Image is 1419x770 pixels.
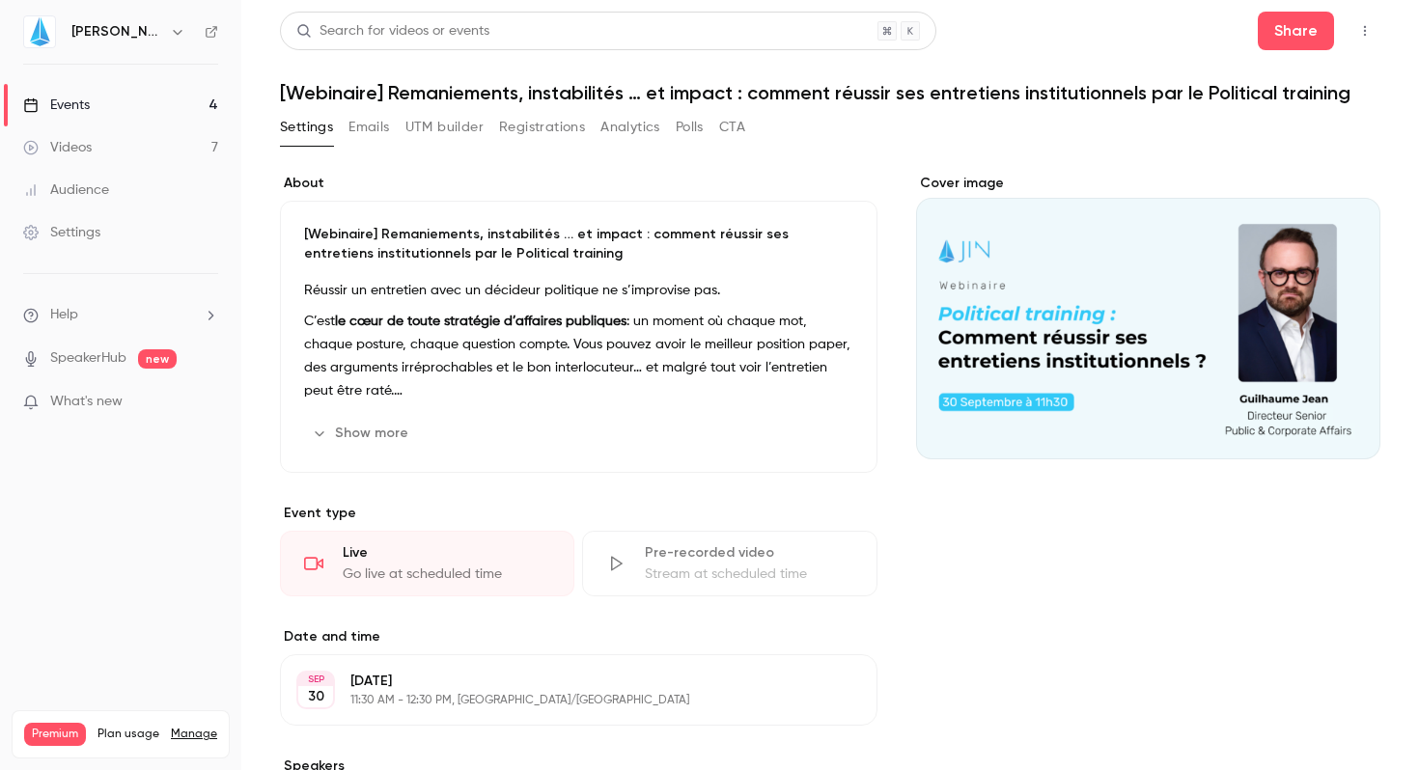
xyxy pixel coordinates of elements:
[280,504,877,523] p: Event type
[138,349,177,369] span: new
[195,394,218,411] iframe: Noticeable Trigger
[350,693,775,708] p: 11:30 AM - 12:30 PM, [GEOGRAPHIC_DATA]/[GEOGRAPHIC_DATA]
[304,310,853,402] p: C’est : un moment où chaque mot, chaque posture, chaque question compte. Vous pouvez avoir le mei...
[97,727,159,742] span: Plan usage
[916,174,1380,459] section: Cover image
[304,418,420,449] button: Show more
[405,112,484,143] button: UTM builder
[23,96,90,115] div: Events
[296,21,489,41] div: Search for videos or events
[280,81,1380,104] h1: [Webinaire] Remaniements, instabilités … et impact : comment réussir ses entretiens institutionne...
[343,543,550,563] div: Live
[645,543,852,563] div: Pre-recorded video
[23,180,109,200] div: Audience
[676,112,704,143] button: Polls
[499,112,585,143] button: Registrations
[171,727,217,742] a: Manage
[280,174,877,193] label: About
[350,672,775,691] p: [DATE]
[23,305,218,325] li: help-dropdown-opener
[308,687,324,706] p: 30
[304,279,853,302] p: Réussir un entretien avec un décideur politique ne s’improvise pas.
[298,673,333,686] div: SEP
[23,138,92,157] div: Videos
[280,531,574,596] div: LiveGo live at scheduled time
[24,723,86,746] span: Premium
[280,112,333,143] button: Settings
[280,627,877,646] label: Date and time
[916,174,1380,193] label: Cover image
[304,225,853,263] p: [Webinaire] Remaniements, instabilités … et impact : comment réussir ses entretiens institutionne...
[348,112,389,143] button: Emails
[600,112,660,143] button: Analytics
[50,348,126,369] a: SpeakerHub
[23,223,100,242] div: Settings
[1258,12,1334,50] button: Share
[719,112,745,143] button: CTA
[645,564,852,584] div: Stream at scheduled time
[582,531,876,596] div: Pre-recorded videoStream at scheduled time
[50,305,78,325] span: Help
[71,22,162,41] h6: [PERSON_NAME]
[24,16,55,47] img: JIN
[50,392,123,412] span: What's new
[335,315,626,328] strong: le cœur de toute stratégie d’affaires publiques
[343,564,550,584] div: Go live at scheduled time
